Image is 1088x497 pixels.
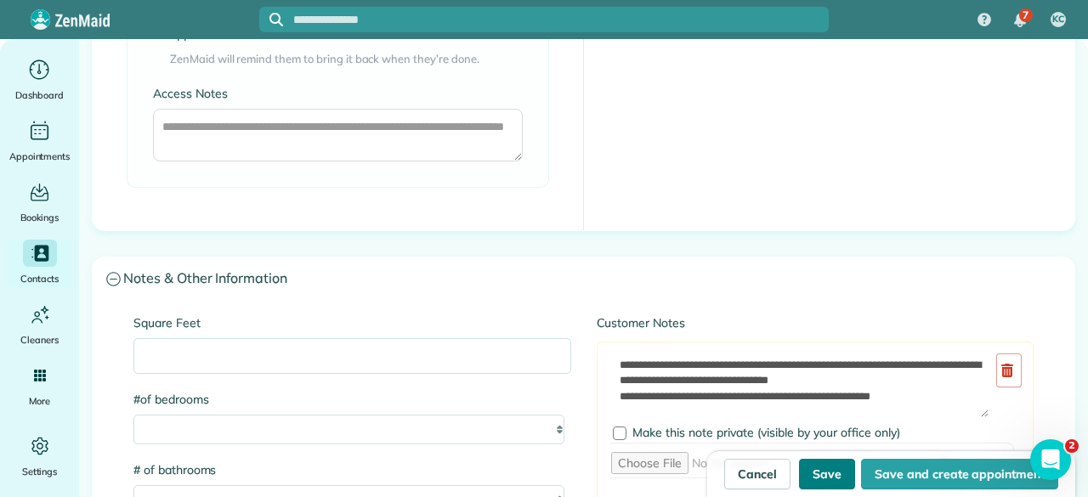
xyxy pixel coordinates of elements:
[861,459,1058,489] button: Save and create appointment
[7,117,72,165] a: Appointments
[1023,8,1028,22] span: 7
[632,425,900,440] span: Make this note private (visible by your office only)
[29,393,50,409] span: More
[7,301,72,348] a: Cleaners
[133,314,571,331] label: Square Feet
[7,56,72,104] a: Dashboard
[7,240,72,287] a: Contacts
[269,13,283,26] svg: Focus search
[133,461,571,478] label: # of bathrooms
[20,209,59,226] span: Bookings
[20,270,59,287] span: Contacts
[1030,439,1071,480] iframe: Intercom live chat
[259,13,283,26] button: Focus search
[597,314,1034,331] label: Customer Notes
[93,257,1074,301] a: Notes & Other Information
[133,391,571,408] label: #of bedrooms
[799,459,855,489] button: Save
[1052,13,1064,26] span: KC
[9,148,71,165] span: Appointments
[153,85,523,102] label: Access Notes
[1002,2,1038,39] div: 7 unread notifications
[7,178,72,226] a: Bookings
[724,459,790,489] a: Cancel
[22,463,58,480] span: Settings
[7,432,72,480] a: Settings
[170,51,523,68] span: ZenMaid will remind them to bring it back when they’re done.
[1065,439,1079,453] span: 2
[20,331,59,348] span: Cleaners
[15,87,64,104] span: Dashboard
